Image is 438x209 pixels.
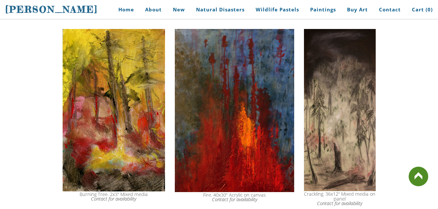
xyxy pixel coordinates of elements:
[109,2,139,17] a: Home
[91,196,136,202] a: Contact for availability
[63,29,165,191] img: wildfire art
[374,2,406,17] a: Contact
[407,2,433,17] a: Cart (0)
[168,2,190,17] a: New
[317,200,362,206] a: Contact for availability
[175,29,294,192] img: wild fire painting
[140,2,167,17] a: About
[5,4,98,15] span: [PERSON_NAME]
[304,192,375,206] div: Crackling. 36x12" Mixed media on panel
[191,2,249,17] a: Natural Disasters
[305,2,341,17] a: Paintings
[212,196,257,202] a: Contact for availability
[428,6,431,13] span: 0
[251,2,304,17] a: Wildlife Pastels
[5,3,98,16] a: [PERSON_NAME]
[342,2,373,17] a: Buy Art
[63,192,165,202] div: Burning Tree. 2x3" Mixed media
[304,29,375,191] img: wildfire crackling painting
[175,193,294,202] div: Fire. 40x30" Acrylic on canvas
